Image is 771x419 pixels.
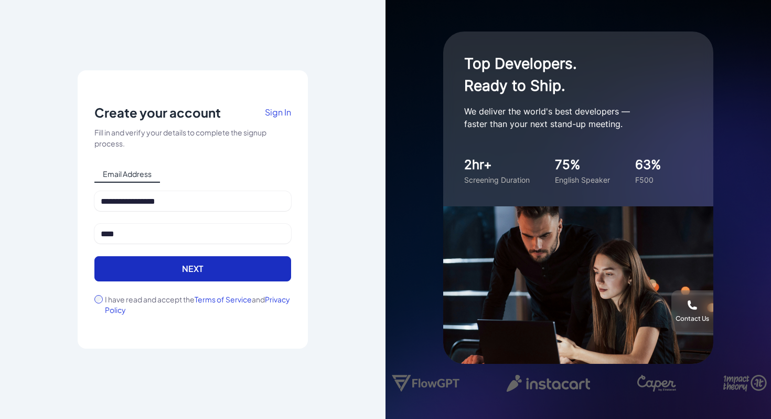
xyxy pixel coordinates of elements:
[265,107,291,118] span: Sign In
[94,104,221,121] p: Create your account
[94,166,160,183] span: Email Address
[676,315,709,323] div: Contact Us
[464,174,530,185] div: Screening Duration
[105,294,291,315] label: I have read and accept the and
[635,155,661,174] div: 63%
[94,256,291,281] button: Next
[195,295,252,304] span: Terms of Service
[635,174,661,185] div: F500
[94,127,291,149] div: Fill in and verify your details to complete the signup process.
[555,174,610,185] div: English Speaker
[464,105,674,130] p: We deliver the world's best developers — faster than your next stand-up meeting.
[671,290,713,332] button: Contact Us
[265,104,291,127] a: Sign In
[464,155,530,174] div: 2hr+
[555,155,610,174] div: 75%
[464,53,674,97] h1: Top Developers. Ready to Ship.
